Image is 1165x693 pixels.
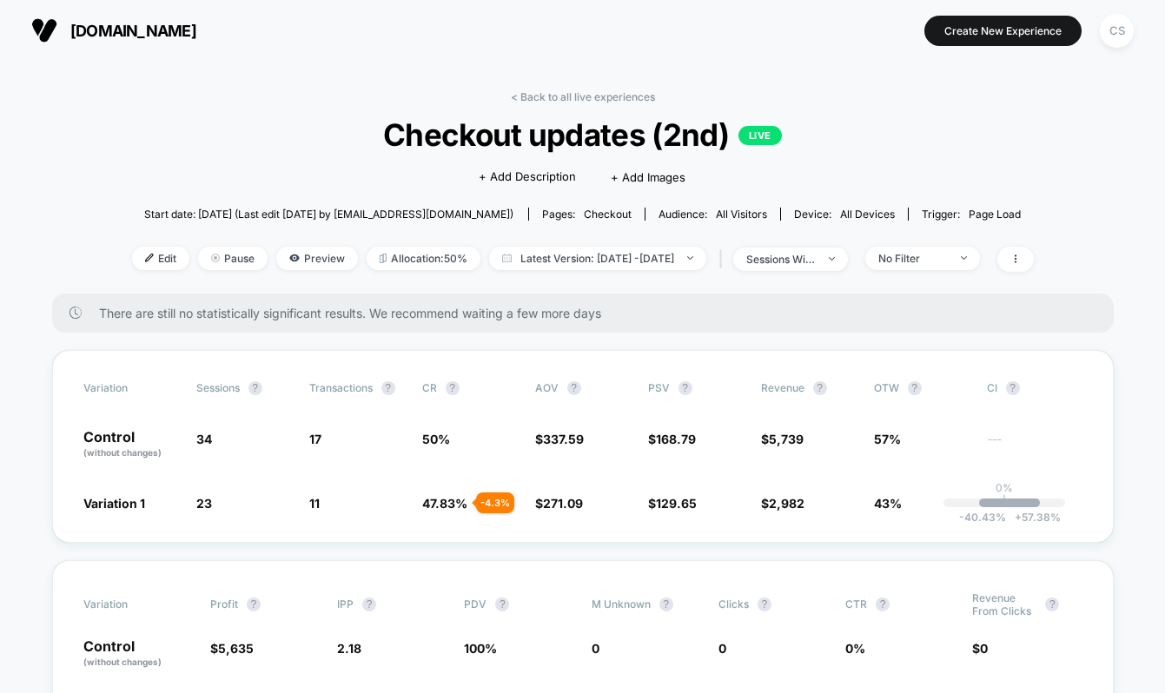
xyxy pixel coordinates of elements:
span: $ [535,496,583,511]
span: PSV [648,381,670,394]
button: ? [1045,597,1059,611]
button: ? [813,381,827,395]
span: 271.09 [543,496,583,511]
button: ? [659,597,673,611]
span: CI [987,381,1082,395]
span: 168.79 [656,432,696,446]
img: edit [145,254,154,262]
span: 2,982 [769,496,804,511]
span: $ [210,641,254,656]
span: -40.43 % [959,511,1006,524]
span: Sessions [196,381,240,394]
span: Device: [780,208,908,221]
button: CS [1095,13,1139,49]
span: $ [761,496,804,511]
button: ? [567,381,581,395]
button: Create New Experience [924,16,1082,46]
span: Transactions [309,381,373,394]
button: ? [908,381,922,395]
div: No Filter [878,252,948,265]
span: CR [422,381,437,394]
span: IPP [337,597,354,610]
button: ? [876,597,890,611]
span: 57.38 % [1006,511,1061,524]
span: 17 [309,432,321,446]
span: 34 [196,432,212,446]
span: All Visitors [716,208,767,221]
img: end [961,256,967,260]
span: 0 [718,641,726,656]
span: (without changes) [83,447,162,458]
img: rebalance [380,254,387,263]
span: OTW [874,381,970,395]
span: 50 % [422,432,450,446]
button: ? [446,381,460,395]
span: [DOMAIN_NAME] [70,22,196,40]
span: 2.18 [337,641,361,656]
span: Page Load [969,208,1021,221]
span: Latest Version: [DATE] - [DATE] [489,247,706,270]
span: Checkout updates (2nd) [176,116,988,153]
span: Start date: [DATE] (Last edit [DATE] by [EMAIL_ADDRESS][DOMAIN_NAME]) [144,208,513,221]
span: PDV [464,597,487,610]
span: --- [987,434,1082,459]
span: M Unknown [592,597,651,610]
span: checkout [584,208,632,221]
span: 57% [874,432,901,446]
img: end [211,254,220,262]
span: CTR [845,597,867,610]
span: There are still no statistically significant results. We recommend waiting a few more days [99,306,1079,320]
span: Allocation: 50% [367,247,480,270]
span: 5,739 [769,432,804,446]
span: + Add Description [479,168,576,186]
button: ? [678,381,692,395]
span: 0 [980,641,988,656]
p: LIVE [738,126,782,145]
span: Profit [210,597,238,610]
img: end [687,256,693,260]
span: 47.83 % [422,496,467,511]
a: < Back to all live experiences [511,90,655,103]
div: Trigger: [922,208,1021,221]
span: Clicks [718,597,749,610]
div: Audience: [659,208,767,221]
span: + [1015,511,1022,524]
span: 0 % [845,641,865,656]
span: $ [972,641,988,656]
button: [DOMAIN_NAME] [26,16,202,44]
span: Revenue [761,381,804,394]
span: 0 [592,641,599,656]
span: + Add Images [611,170,685,184]
button: ? [362,597,376,611]
div: Pages: [542,208,632,221]
button: ? [381,381,395,395]
p: 0% [996,481,1013,494]
img: Visually logo [31,17,57,43]
button: ? [495,597,509,611]
span: (without changes) [83,657,162,667]
span: $ [648,432,696,446]
span: AOV [535,381,559,394]
span: all devices [840,208,895,221]
img: end [829,257,835,261]
span: | [715,247,733,272]
span: Variation [83,381,179,395]
p: Control [83,430,179,459]
div: - 4.3 % [476,492,514,513]
span: $ [535,432,584,446]
button: ? [247,597,261,611]
div: CS [1100,14,1134,48]
span: 23 [196,496,212,511]
button: ? [1006,381,1020,395]
span: Edit [132,247,189,270]
span: Preview [276,247,358,270]
button: ? [248,381,262,395]
img: calendar [502,254,512,262]
span: Revenue From Clicks [972,591,1036,617]
span: 11 [309,496,320,511]
span: 43% [874,496,902,511]
span: 129.65 [656,496,697,511]
button: ? [758,597,771,611]
span: 100 % [464,641,497,656]
span: Variation [83,591,179,617]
